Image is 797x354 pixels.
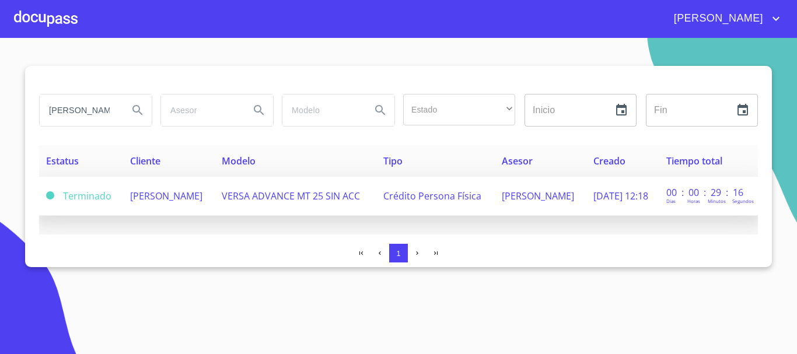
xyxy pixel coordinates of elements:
span: [PERSON_NAME] [502,190,574,202]
input: search [282,94,362,126]
span: [DATE] 12:18 [593,190,648,202]
button: 1 [389,244,408,262]
button: Search [245,96,273,124]
span: VERSA ADVANCE MT 25 SIN ACC [222,190,360,202]
input: search [161,94,240,126]
input: search [40,94,119,126]
p: Horas [687,198,700,204]
span: Terminado [63,190,111,202]
span: Modelo [222,155,256,167]
span: Terminado [46,191,54,199]
p: Dias [666,198,676,204]
button: Search [124,96,152,124]
div: ​ [403,94,515,125]
button: Search [366,96,394,124]
span: Asesor [502,155,533,167]
span: Cliente [130,155,160,167]
span: [PERSON_NAME] [665,9,769,28]
span: 1 [396,249,400,258]
span: Tipo [383,155,403,167]
span: Estatus [46,155,79,167]
span: Creado [593,155,625,167]
p: Segundos [732,198,754,204]
span: [PERSON_NAME] [130,190,202,202]
p: 00 : 00 : 29 : 16 [666,186,745,199]
span: Crédito Persona Física [383,190,481,202]
p: Minutos [708,198,726,204]
button: account of current user [665,9,783,28]
span: Tiempo total [666,155,722,167]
